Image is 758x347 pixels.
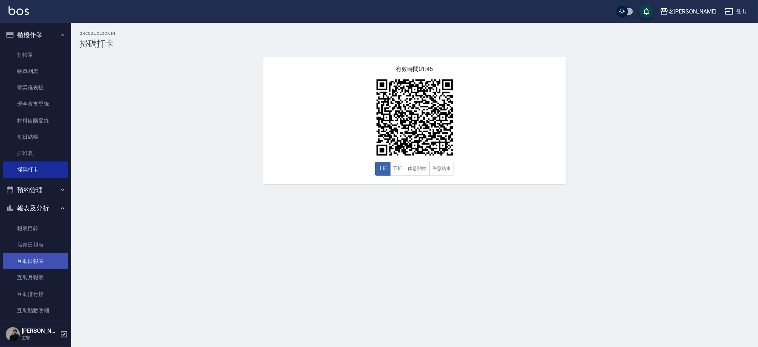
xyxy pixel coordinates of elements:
[9,6,29,15] img: Logo
[3,26,68,44] button: 櫃檯作業
[22,335,58,341] p: 主管
[3,253,68,269] a: 互助日報表
[3,96,68,112] a: 現金收支登錄
[405,162,430,176] button: 休息開始
[6,327,20,341] img: Person
[3,47,68,63] a: 打帳單
[3,220,68,237] a: 報表目錄
[722,5,749,18] button: 登出
[668,7,716,16] div: 名[PERSON_NAME]
[3,237,68,253] a: 店家日報表
[80,39,749,49] h3: 掃碼打卡
[263,57,566,184] div: 有效時間 01:45
[3,145,68,161] a: 排班表
[3,269,68,286] a: 互助月報表
[639,4,654,18] button: save
[3,181,68,199] button: 預約管理
[3,79,68,96] a: 營業儀表板
[80,31,749,36] h2: QRcode Clock In
[22,327,58,335] h5: [PERSON_NAME]
[375,162,391,176] button: 上班
[3,112,68,129] a: 材料自購登錄
[3,161,68,178] a: 掃碼打卡
[3,199,68,217] button: 報表及分析
[3,319,68,335] a: 互助業績報表
[3,63,68,79] a: 帳單列表
[657,4,719,19] button: 名[PERSON_NAME]
[390,162,405,176] button: 下班
[3,302,68,319] a: 互助點數明細
[3,129,68,145] a: 每日結帳
[3,286,68,302] a: 互助排行榜
[429,162,454,176] button: 休息結束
